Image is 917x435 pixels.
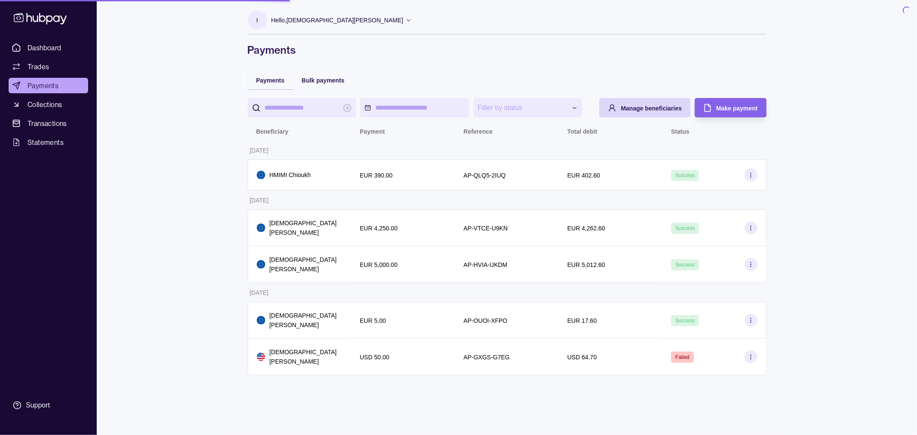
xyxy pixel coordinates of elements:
span: Success [675,262,695,268]
p: AP-VTCE-U9KN [463,225,508,232]
p: [DEMOGRAPHIC_DATA][PERSON_NAME] [270,218,343,237]
span: Transactions [28,118,67,129]
span: Payments [28,80,58,91]
img: eu [257,260,265,269]
span: Manage beneficiaries [621,105,682,112]
button: Manage beneficiaries [599,98,690,117]
img: us [257,352,265,361]
button: Make payment [695,98,766,117]
p: [DATE] [250,197,269,204]
input: search [265,98,339,117]
img: eu [257,171,265,179]
p: Payment [360,128,385,135]
p: [DEMOGRAPHIC_DATA][PERSON_NAME] [270,311,343,330]
p: EUR 5.00 [360,317,386,324]
span: Trades [28,61,49,72]
h1: Payments [248,43,767,57]
span: Make payment [716,105,758,112]
span: Failed [675,354,690,360]
a: Trades [9,59,88,74]
p: HMIMI Chioukh [270,170,311,180]
p: USD 64.70 [567,354,597,361]
a: Dashboard [9,40,88,55]
p: EUR 402.60 [567,172,600,179]
p: [DATE] [250,289,269,296]
p: Beneficiary [256,128,288,135]
span: Bulk payments [302,77,345,84]
span: Payments [256,77,285,84]
a: Transactions [9,116,88,131]
span: Success [675,225,695,231]
p: EUR 390.00 [360,172,393,179]
p: Reference [463,128,493,135]
p: Hello, [DEMOGRAPHIC_DATA][PERSON_NAME] [271,15,404,25]
p: USD 50.00 [360,354,389,361]
a: Support [9,396,88,414]
p: EUR 4,250.00 [360,225,398,232]
a: Statements [9,135,88,150]
p: Total debit [567,128,598,135]
p: EUR 4,262.60 [567,225,605,232]
span: Success [675,318,695,324]
p: EUR 5,012.60 [567,261,605,268]
p: [DEMOGRAPHIC_DATA][PERSON_NAME] [270,347,343,366]
p: AP-OUOI-XFPO [463,317,507,324]
a: Payments [9,78,88,93]
span: Dashboard [28,43,61,53]
span: Success [675,172,695,178]
p: EUR 5,000.00 [360,261,398,268]
span: Statements [28,137,64,147]
span: Collections [28,99,62,110]
p: AP-HVIA-UKDM [463,261,507,268]
p: AP-GXGS-G7EG [463,354,509,361]
p: Status [671,128,690,135]
a: Collections [9,97,88,112]
p: I [256,15,258,25]
p: AP-QLQ5-2IUQ [463,172,506,179]
p: [DEMOGRAPHIC_DATA][PERSON_NAME] [270,255,343,274]
img: eu [257,224,265,232]
div: Support [26,401,50,410]
p: [DATE] [250,147,269,154]
p: EUR 17.60 [567,317,597,324]
img: eu [257,316,265,325]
